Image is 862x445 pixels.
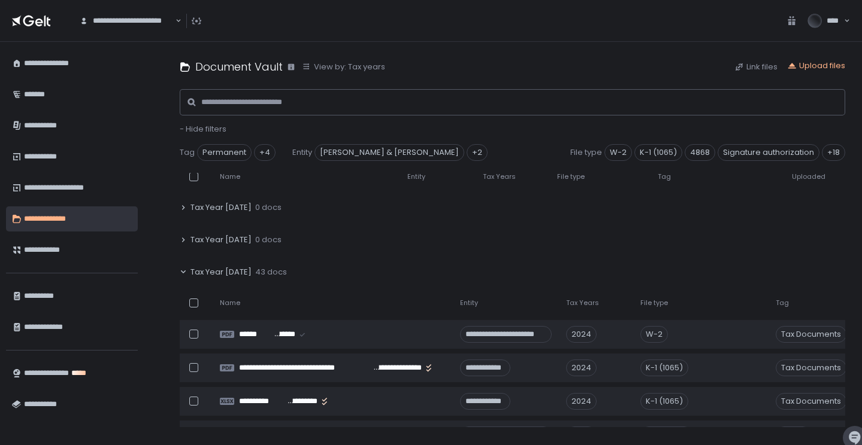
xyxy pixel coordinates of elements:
span: 0 docs [255,234,282,245]
span: Entity [460,298,478,307]
span: Tax Documents [776,359,846,376]
div: 2024 [566,426,597,443]
span: Tax Years [483,172,516,181]
span: Entity [292,147,312,158]
span: [PERSON_NAME] & [PERSON_NAME] [314,144,464,161]
span: 4868 [685,144,715,161]
div: +2 [467,144,488,161]
div: +4 [254,144,276,161]
span: Tax Documents [776,326,846,343]
div: W-2 [640,326,668,343]
div: 2024 [566,326,597,343]
button: Upload files [787,60,845,71]
span: Tag [776,298,789,307]
span: File type [640,298,668,307]
span: Tax Year [DATE] [190,202,252,213]
span: File type [570,147,602,158]
span: Tax Year [DATE] [190,234,252,245]
div: K-1 (1065) [640,393,688,410]
button: View by: Tax years [302,62,385,72]
div: 2024 [566,393,597,410]
button: Link files [734,62,778,72]
span: Name [220,172,240,181]
span: 43 docs [255,267,287,278]
span: Tax Years [566,298,599,307]
span: Tax Documents [776,393,846,410]
span: Uploaded [792,172,825,181]
span: - Hide filters [180,123,226,135]
div: Search for option [72,8,182,33]
span: W-2 [604,144,632,161]
span: File type [557,172,585,181]
span: 0 docs [255,202,282,213]
span: Tax Year [DATE] [190,267,252,278]
span: Tag [180,147,195,158]
span: Permanent [197,144,252,161]
button: - Hide filters [180,124,226,135]
h1: Document Vault [195,59,283,75]
div: +18 [822,144,845,161]
span: Tag [658,172,671,181]
span: Entity [407,172,425,181]
div: 2024 [566,359,597,376]
span: K-1 (1065) [634,144,682,161]
span: Signature authorization [718,144,819,161]
div: K-1 (1065) [640,359,688,376]
span: Name [220,298,240,307]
